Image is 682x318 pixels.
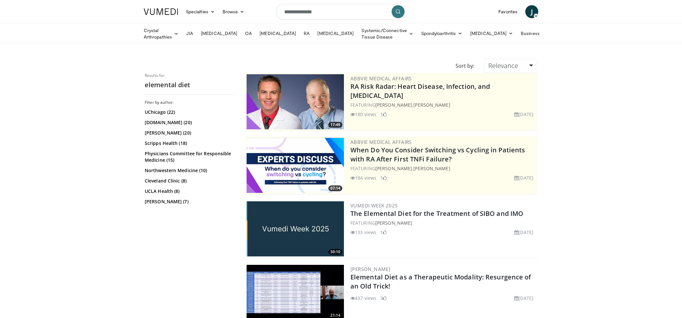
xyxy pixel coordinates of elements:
[350,111,376,118] li: 180 views
[350,139,412,145] a: AbbVie Medical Affairs
[350,209,523,218] a: The Elemental Diet for the Treatment of SIBO and IMO
[145,167,234,174] a: Northwestern Medicine (10)
[350,75,412,82] a: AbbVie Medical Affairs
[375,220,412,226] a: [PERSON_NAME]
[350,165,536,172] div: FEATURING ,
[514,229,533,236] li: [DATE]
[514,174,533,181] li: [DATE]
[380,229,387,236] li: 1
[140,27,182,40] a: Crystal Arthropathies
[413,102,450,108] a: [PERSON_NAME]
[247,201,344,256] a: 30:10
[451,59,479,73] div: Sort by:
[247,138,344,193] a: 07:14
[247,74,344,129] img: 52ade5ce-f38d-48c3-9990-f38919e14253.png.300x170_q85_crop-smart_upscale.png
[350,82,490,100] a: RA Risk Radar: Heart Disease, Infection, and [MEDICAL_DATA]
[350,101,536,108] div: FEATURING ,
[313,27,358,40] a: [MEDICAL_DATA]
[350,219,536,226] div: FEATURING
[514,111,533,118] li: [DATE]
[144,8,178,15] img: VuMedi Logo
[350,295,376,301] li: 437 views
[145,178,234,184] a: Cleveland Clinic (8)
[525,5,538,18] a: J
[375,165,412,171] a: [PERSON_NAME]
[494,5,521,18] a: Favorites
[358,27,417,40] a: Systemic/Connective Tissue Disease
[488,61,518,70] span: Relevance
[182,27,197,40] a: JIA
[145,150,234,163] a: Physicians Committee for Responsible Medicine (15)
[247,201,344,256] img: ca6bcf6c-9f5c-4462-8069-4032d2ad9547.jpg.300x170_q85_crop-smart_upscale.jpg
[219,5,249,18] a: Browse
[484,59,537,73] a: Relevance
[350,146,525,163] a: When Do You Consider Switching vs Cycling in Patients with RA After First TNFi Failure?
[350,202,398,209] a: Vumedi Week 2025
[417,27,466,40] a: Spondyloarthritis
[380,174,387,181] li: 1
[328,249,342,255] span: 30:10
[256,27,300,40] a: [MEDICAL_DATA]
[328,122,342,128] span: 17:49
[145,140,234,147] a: Scripps Health (18)
[276,4,406,19] input: Search topics, interventions
[145,119,234,126] a: [DOMAIN_NAME] (20)
[517,27,550,40] a: Business
[514,295,533,301] li: [DATE]
[145,198,234,205] a: [PERSON_NAME] (7)
[145,100,236,105] h3: Filter by author:
[300,27,313,40] a: RA
[241,27,256,40] a: OA
[350,174,376,181] li: 184 views
[328,185,342,191] span: 07:14
[247,138,344,193] img: 5519c3fa-eacf-45bd-bb44-10a6acfac8a5.png.300x170_q85_crop-smart_upscale.png
[350,229,376,236] li: 133 views
[375,102,412,108] a: [PERSON_NAME]
[197,27,241,40] a: [MEDICAL_DATA]
[380,111,387,118] li: 1
[145,81,236,89] h2: elemental diet
[413,165,450,171] a: [PERSON_NAME]
[145,188,234,194] a: UCLA Health (8)
[380,295,387,301] li: 3
[247,74,344,129] a: 17:49
[350,266,390,272] a: [PERSON_NAME]
[466,27,517,40] a: [MEDICAL_DATA]
[145,73,236,78] p: Results for:
[182,5,219,18] a: Specialties
[350,273,531,290] a: Elemental Diet as a Therapeutic Modality: Resurgence of an Old Trick!
[145,109,234,115] a: UChicago (22)
[145,130,234,136] a: [PERSON_NAME] (20)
